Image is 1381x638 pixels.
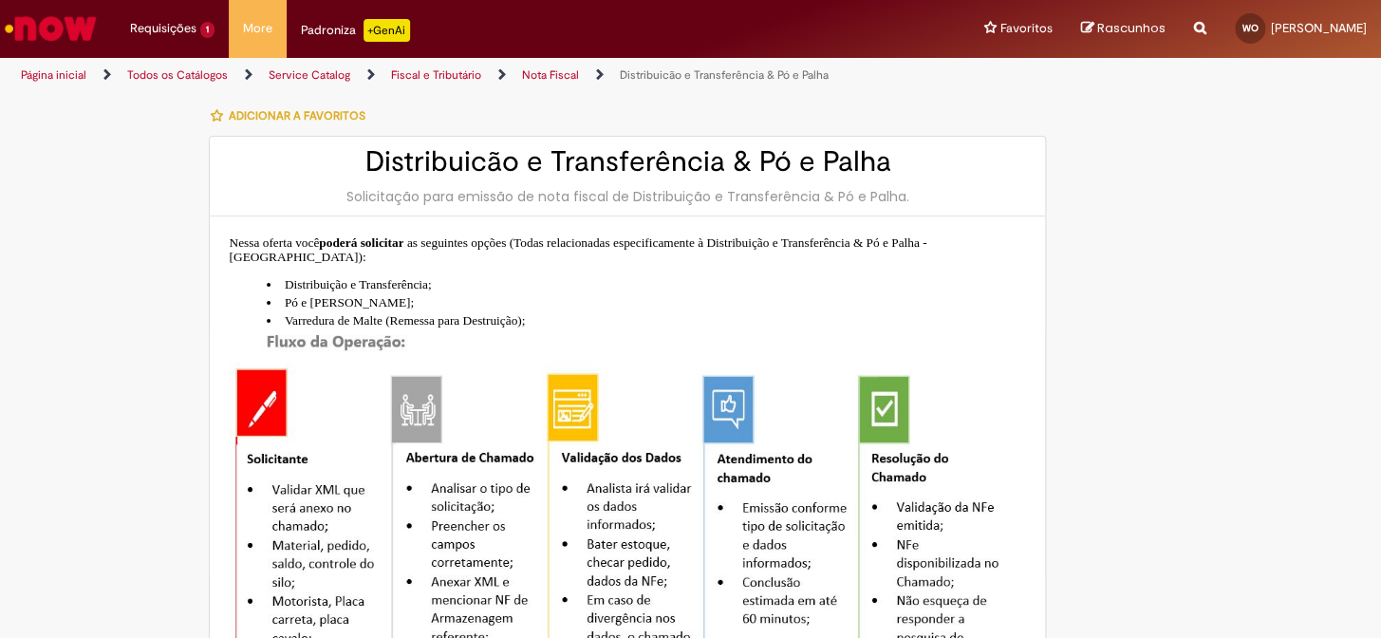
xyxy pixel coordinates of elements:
li: Distribuição e Transferência; [267,275,1026,293]
a: Fiscal e Tributário [391,67,481,83]
li: Varredura de Malte (Remessa para Destruição); [267,311,1026,329]
p: +GenAi [364,19,410,42]
img: ServiceNow [2,9,100,47]
h2: Distribuicão e Transferência & Pó e Palha [229,146,1026,178]
span: More [243,19,272,38]
li: Pó e [PERSON_NAME]; [267,293,1026,311]
span: poderá solicitar [319,235,403,250]
ul: Trilhas de página [14,58,906,93]
a: Nota Fiscal [522,67,579,83]
span: Requisições [130,19,196,38]
span: Adicionar a Favoritos [228,108,364,123]
span: WO [1242,22,1259,34]
span: Rascunhos [1097,19,1166,37]
div: Padroniza [301,19,410,42]
a: Rascunhos [1081,20,1166,38]
a: Página inicial [21,67,86,83]
a: Distribuicão e Transferência & Pó e Palha [620,67,829,83]
button: Adicionar a Favoritos [209,96,375,136]
span: as seguintes opções (Todas relacionadas especificamente à Distribuição e Transferência & Pó e Pal... [229,235,926,265]
span: [PERSON_NAME] [1271,20,1367,36]
a: Service Catalog [269,67,350,83]
div: Solicitação para emissão de nota fiscal de Distribuição e Transferência & Pó e Palha. [229,187,1026,206]
a: Todos os Catálogos [127,67,228,83]
span: 1 [200,22,215,38]
span: Favoritos [1000,19,1053,38]
span: Nessa oferta você [229,235,319,250]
